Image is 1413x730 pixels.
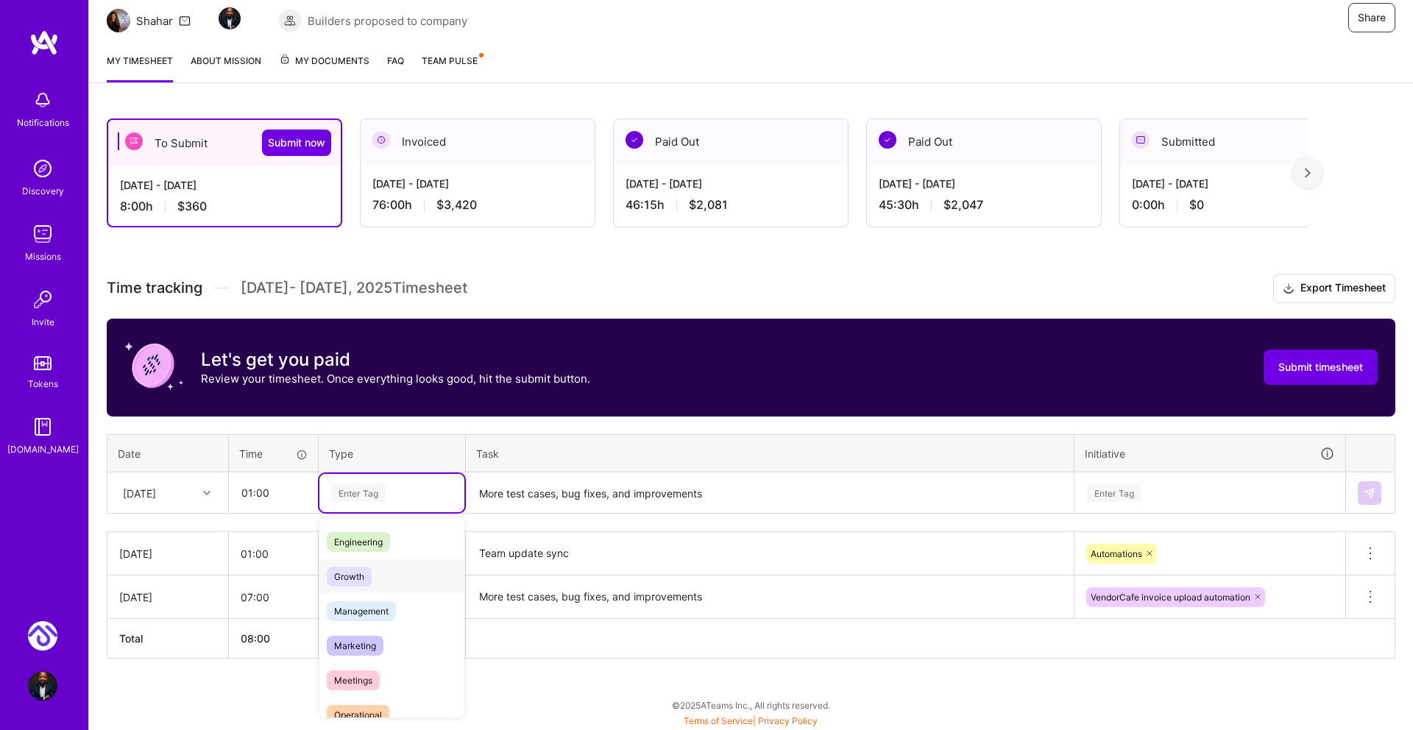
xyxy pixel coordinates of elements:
[201,349,590,371] h3: Let's get you paid
[107,619,229,659] th: Total
[758,715,818,726] a: Privacy Policy
[319,434,466,472] th: Type
[467,577,1072,617] textarea: More test cases, bug fixes, and improvements
[1132,197,1342,213] div: 0:00 h
[219,7,241,29] img: Team Member Avatar
[125,132,143,150] img: To Submit
[24,671,61,701] a: User Avatar
[327,636,383,656] span: Marketing
[327,670,380,690] span: Meetings
[28,412,57,442] img: guide book
[361,119,595,164] div: Invoiced
[191,53,261,82] a: About Mission
[327,567,372,587] span: Growth
[626,176,836,191] div: [DATE] - [DATE]
[308,13,467,29] span: Builders proposed to company
[614,119,848,164] div: Paid Out
[684,715,753,726] a: Terms of Service
[1120,119,1354,164] div: Submitted
[1085,445,1335,462] div: Initiative
[1087,481,1141,504] div: Enter Tag
[684,715,818,726] span: |
[201,371,590,386] p: Review your timesheet. Once everything looks good, hit the submit button.
[136,13,173,29] div: Shahar
[107,53,173,82] a: My timesheet
[28,671,57,701] img: User Avatar
[268,135,325,150] span: Submit now
[879,131,896,149] img: Paid Out
[1132,131,1150,149] img: Submitted
[327,532,390,552] span: Engineering
[1264,350,1378,385] button: Submit timesheet
[28,285,57,314] img: Invite
[879,197,1089,213] div: 45:30 h
[107,279,202,297] span: Time tracking
[229,578,318,617] input: HH:MM
[25,249,61,264] div: Missions
[626,197,836,213] div: 46:15 h
[436,197,477,213] span: $3,420
[179,15,191,26] i: icon Mail
[22,183,64,199] div: Discovery
[17,115,69,130] div: Notifications
[279,53,369,82] a: My Documents
[108,120,341,166] div: To Submit
[279,53,369,69] span: My Documents
[327,705,389,725] span: Operational
[28,621,57,651] img: Monto: AI Payments Automation
[32,314,54,330] div: Invite
[28,154,57,183] img: discovery
[1283,281,1295,297] i: icon Download
[1358,10,1386,25] span: Share
[28,376,58,391] div: Tokens
[28,219,57,249] img: teamwork
[229,619,319,659] th: 08:00
[1305,168,1311,178] img: right
[943,197,983,213] span: $2,047
[626,131,643,149] img: Paid Out
[689,197,728,213] span: $2,081
[262,130,331,156] button: Submit now
[107,434,229,472] th: Date
[220,6,239,31] a: Team Member Avatar
[466,434,1074,472] th: Task
[119,589,216,605] div: [DATE]
[34,356,52,370] img: tokens
[879,176,1089,191] div: [DATE] - [DATE]
[230,473,317,512] input: HH:MM
[1348,3,1395,32] button: Share
[1273,274,1395,303] button: Export Timesheet
[867,119,1101,164] div: Paid Out
[88,687,1413,723] div: © 2025 ATeams Inc., All rights reserved.
[177,199,207,214] span: $360
[422,53,482,82] a: Team Pulse
[278,9,302,32] img: Builders proposed to company
[24,621,61,651] a: Monto: AI Payments Automation
[120,177,329,193] div: [DATE] - [DATE]
[387,53,404,82] a: FAQ
[239,446,308,461] div: Time
[1132,176,1342,191] div: [DATE] - [DATE]
[1364,487,1375,499] img: Submit
[123,485,156,500] div: [DATE]
[327,601,396,621] span: Management
[372,197,583,213] div: 76:00 h
[1091,592,1250,603] span: VendorCafe invoice upload automation
[241,279,467,297] span: [DATE] - [DATE] , 2025 Timesheet
[229,534,318,573] input: HH:MM
[120,199,329,214] div: 8:00 h
[372,131,390,149] img: Invoiced
[119,546,216,561] div: [DATE]
[1091,548,1142,559] span: Automations
[422,55,478,66] span: Team Pulse
[28,85,57,115] img: bell
[467,534,1072,574] textarea: Team update sync
[1278,360,1363,375] span: Submit timesheet
[107,9,130,32] img: Team Architect
[124,336,183,395] img: coin
[7,442,79,457] div: [DOMAIN_NAME]
[203,489,210,497] i: icon Chevron
[372,176,583,191] div: [DATE] - [DATE]
[29,29,59,56] img: logo
[1189,197,1204,213] span: $0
